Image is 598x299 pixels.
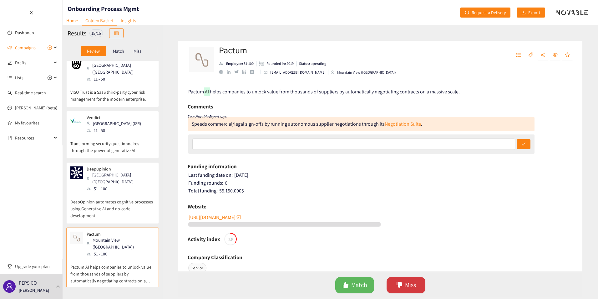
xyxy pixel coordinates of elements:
span: Total funding: [188,187,218,194]
a: twitter [234,70,242,73]
a: My favourites [15,117,58,129]
span: Upgrade your plan [15,260,58,273]
div: [GEOGRAPHIC_DATA] (ISR) [87,120,145,127]
span: tag [528,52,533,58]
h1: Onboarding Process Mgmt [68,4,139,13]
span: book [8,136,12,140]
div: Mountain View ([GEOGRAPHIC_DATA]) [331,70,396,75]
p: [EMAIL_ADDRESS][DOMAIN_NAME] [270,70,326,75]
div: [GEOGRAPHIC_DATA] ([GEOGRAPHIC_DATA]) [87,171,154,185]
span: plus-circle [48,45,52,50]
button: dislikeMiss [387,277,425,293]
span: download [521,10,526,15]
p: Employee: 51-100 [226,61,254,66]
a: Negotiation Suite [385,121,421,127]
p: Review [87,49,100,54]
span: unordered-list [8,76,12,80]
button: [URL][DOMAIN_NAME] [189,212,242,222]
li: Employees [219,61,256,66]
p: VISO Trust is a SaaS third-party cyber risk management for the modern enterprise. [70,82,155,102]
span: table [114,31,119,36]
button: eye [550,50,561,60]
mark: AI [204,87,210,96]
a: Home [63,16,82,25]
p: [PERSON_NAME] [19,287,49,294]
p: DeepOpinion [87,166,150,171]
p: Status: operating [299,61,326,66]
span: eye [553,52,558,58]
p: PEPSICO [19,279,37,287]
h2: Pactum [219,44,396,56]
a: google maps [242,70,250,74]
button: downloadExport [517,8,545,18]
div: 51 - 100 [87,185,154,192]
span: redo [465,10,469,15]
h6: Website [188,202,206,211]
p: Miss [134,49,141,54]
p: Pactum AI helps companies to unlock value from thousands of suppliers by automatically negotiatin... [70,257,155,284]
i: Your Novable Expert says [188,114,226,119]
span: Export [528,9,540,16]
button: table [109,28,124,38]
a: Dashboard [15,30,36,35]
span: Lists [15,71,23,84]
span: Campaigns [15,41,36,54]
span: Funding rounds: [188,180,223,186]
span: dislike [396,282,403,289]
div: 11 - 50 [87,127,145,134]
div: Mountain View ([GEOGRAPHIC_DATA]) [87,237,154,250]
span: Resources [15,132,52,144]
button: tag [525,50,536,60]
a: Golden Basket [82,16,117,26]
span: trophy [8,264,12,269]
p: Pactum [87,232,150,237]
span: share-alt [540,52,545,58]
button: check [517,139,530,149]
div: 55.150.000 $ [188,188,573,194]
p: Founded in: 2019 [266,61,294,66]
a: [PERSON_NAME] (beta) [15,105,57,111]
div: 15 / 15 [89,29,103,37]
button: unordered-list [513,50,524,60]
div: Speeds commercial/legal sign-offs by running autonomous supplier negotiations through its . [192,121,422,127]
span: unordered-list [516,52,521,58]
span: Miss [405,280,416,290]
p: Transforming security questionnaires through the power of generative AI. [70,134,155,154]
img: Snapshot of the company's website [70,115,83,128]
span: star [565,52,570,58]
li: Founded in year [256,61,296,66]
span: helps companies to unlock value from thousands of suppliers by automatically negotiating contract... [210,88,460,95]
span: Pactum [188,88,204,95]
span: double-left [29,10,33,15]
div: 11 - 50 [87,76,154,82]
button: star [562,50,573,60]
h6: Funding information [188,162,237,171]
span: user [6,283,13,290]
span: Drafts [15,56,52,69]
button: share-alt [537,50,549,60]
img: Snapshot of the company's website [70,166,83,179]
h6: Comments [188,102,213,111]
span: sound [8,45,12,50]
a: Real-time search [15,90,46,96]
h2: Results [68,29,86,38]
iframe: Chat Widget [567,269,598,299]
span: Match [351,280,367,290]
img: Company Logo [189,47,214,72]
p: Vendict [87,115,141,120]
div: 51 - 100 [87,250,154,257]
div: 6 [188,180,573,186]
span: check [521,142,526,147]
span: like [342,282,349,289]
img: Snapshot of the company's website [70,57,83,69]
div: [DATE] [188,172,573,178]
a: website [219,70,227,74]
p: Match [113,49,124,54]
span: edit [8,60,12,65]
span: Last funding date on: [188,172,233,178]
a: crunchbase [250,70,258,74]
span: [URL][DOMAIN_NAME] [189,213,236,221]
a: Insights [117,16,140,25]
img: Snapshot of the company's website [70,232,83,244]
